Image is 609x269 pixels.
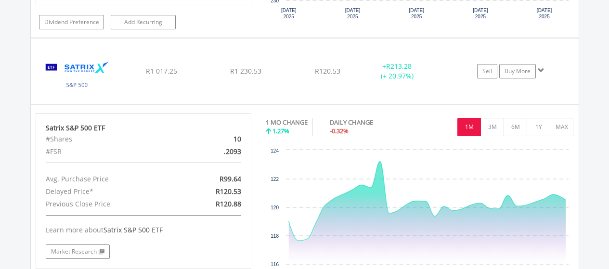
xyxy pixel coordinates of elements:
a: Sell [477,64,497,78]
text: [DATE] 2025 [537,8,552,19]
span: 1.27% [272,127,289,135]
text: [DATE] 2025 [409,8,424,19]
div: Satrix S&P 500 ETF [46,123,241,133]
a: Market Research [46,244,110,259]
span: R1 230.53 [230,66,261,76]
button: 1Y [527,118,550,136]
text: 124 [271,148,279,154]
div: Avg. Purchase Price [39,173,179,185]
div: #Shares [39,133,179,145]
span: R120.53 [315,66,340,76]
div: 1 MO CHANGE [266,118,308,127]
div: Delayed Price* [39,185,179,198]
span: -0.32% [330,127,349,135]
button: 6M [504,118,527,136]
text: [DATE] 2025 [345,8,361,19]
button: 3M [480,118,504,136]
div: #FSR [39,145,179,158]
div: .2093 [178,145,248,158]
span: Satrix S&P 500 ETF [104,225,163,234]
div: Previous Close Price [39,198,179,210]
span: R99.64 [220,174,241,183]
text: 120 [271,205,279,210]
button: MAX [550,118,573,136]
a: Buy More [499,64,536,78]
button: 1M [457,118,481,136]
text: 122 [271,177,279,182]
span: R120.88 [216,199,241,208]
div: + (+ 20.97%) [361,62,434,81]
text: [DATE] 2025 [473,8,488,19]
text: 118 [271,233,279,239]
text: [DATE] 2025 [281,8,297,19]
div: 10 [178,133,248,145]
img: EQU.ZA.STX500.png [36,51,118,102]
span: R213.28 [386,62,412,71]
a: Add Recurring [111,15,176,29]
div: DAILY CHANGE [330,118,407,127]
span: R120.53 [216,187,241,196]
span: R1 017.25 [146,66,177,76]
text: 116 [271,262,279,267]
a: Dividend Preference [39,15,104,29]
div: Learn more about [46,225,241,235]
